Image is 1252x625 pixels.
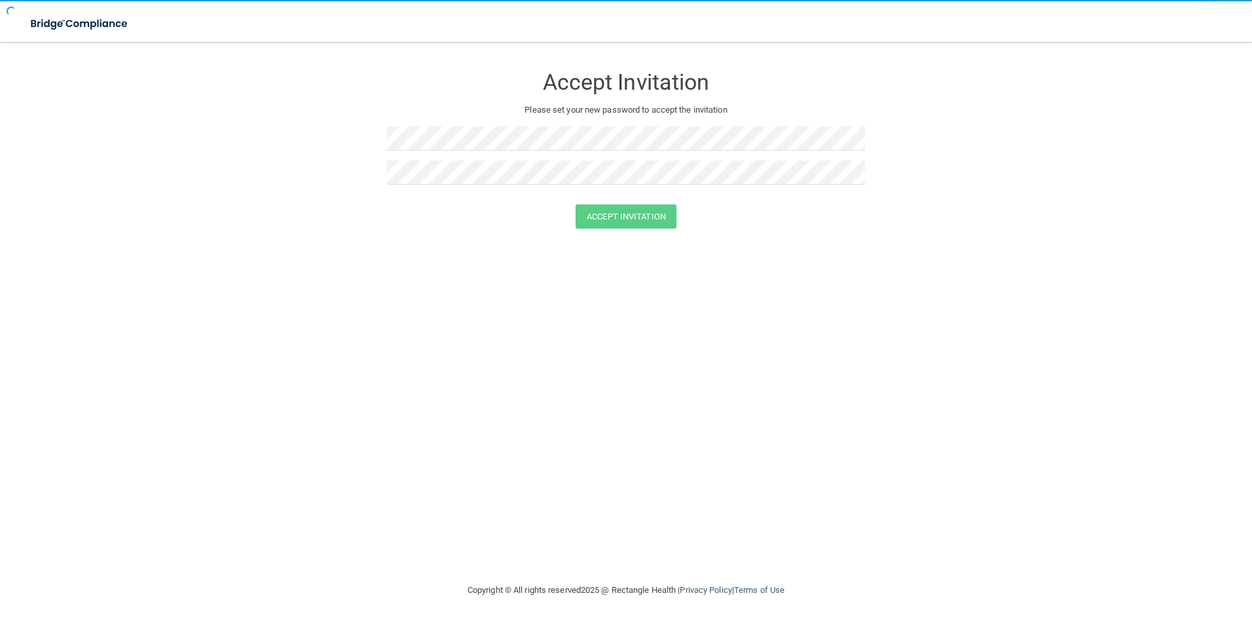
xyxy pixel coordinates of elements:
button: Accept Invitation [576,204,676,229]
a: Privacy Policy [680,585,731,595]
a: Terms of Use [734,585,784,595]
img: bridge_compliance_login_screen.278c3ca4.svg [20,10,140,37]
p: Please set your new password to accept the invitation [397,102,855,118]
h3: Accept Invitation [387,70,865,94]
div: Copyright © All rights reserved 2025 @ Rectangle Health | | [387,569,865,611]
